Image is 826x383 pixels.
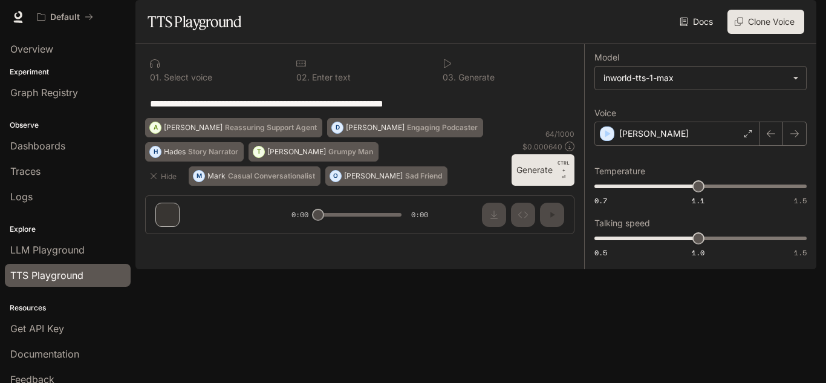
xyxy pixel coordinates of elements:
span: 0.5 [594,247,607,258]
p: Model [594,53,619,62]
p: Reassuring Support Agent [225,124,317,131]
p: 0 1 . [150,73,161,82]
p: Sad Friend [405,172,442,180]
p: ⏎ [558,159,570,181]
div: inworld-tts-1-max [595,67,806,90]
span: 1.5 [794,247,807,258]
p: [PERSON_NAME] [344,172,403,180]
div: A [150,118,161,137]
a: Docs [677,10,718,34]
div: M [193,166,204,186]
button: Hide [145,166,184,186]
p: $ 0.000640 [522,142,562,152]
h1: TTS Playground [148,10,241,34]
p: Voice [594,109,616,117]
button: MMarkCasual Conversationalist [189,166,320,186]
p: Hades [164,148,186,155]
p: CTRL + [558,159,570,174]
p: 0 3 . [443,73,456,82]
button: O[PERSON_NAME]Sad Friend [325,166,447,186]
p: [PERSON_NAME] [619,128,689,140]
button: T[PERSON_NAME]Grumpy Man [249,142,379,162]
div: O [330,166,341,186]
p: Grumpy Man [328,148,373,155]
p: Talking speed [594,219,650,228]
div: inworld-tts-1-max [603,72,787,84]
p: Mark [207,172,226,180]
p: [PERSON_NAME] [267,148,326,155]
button: GenerateCTRL +⏎ [512,154,574,186]
p: [PERSON_NAME] [346,124,405,131]
p: Engaging Podcaster [407,124,478,131]
span: 1.0 [692,247,704,258]
div: T [253,142,264,162]
p: Default [50,12,80,22]
div: H [150,142,161,162]
button: HHadesStory Narrator [145,142,244,162]
button: D[PERSON_NAME]Engaging Podcaster [327,118,483,137]
span: 1.5 [794,195,807,206]
span: 0.7 [594,195,607,206]
button: All workspaces [31,5,99,29]
p: Casual Conversationalist [228,172,315,180]
p: Story Narrator [188,148,238,155]
p: 64 / 1000 [545,129,574,139]
p: Temperature [594,167,645,175]
p: Select voice [161,73,212,82]
p: Generate [456,73,495,82]
p: Enter text [310,73,351,82]
span: 1.1 [692,195,704,206]
p: 0 2 . [296,73,310,82]
button: Clone Voice [727,10,804,34]
div: D [332,118,343,137]
p: [PERSON_NAME] [164,124,223,131]
button: A[PERSON_NAME]Reassuring Support Agent [145,118,322,137]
